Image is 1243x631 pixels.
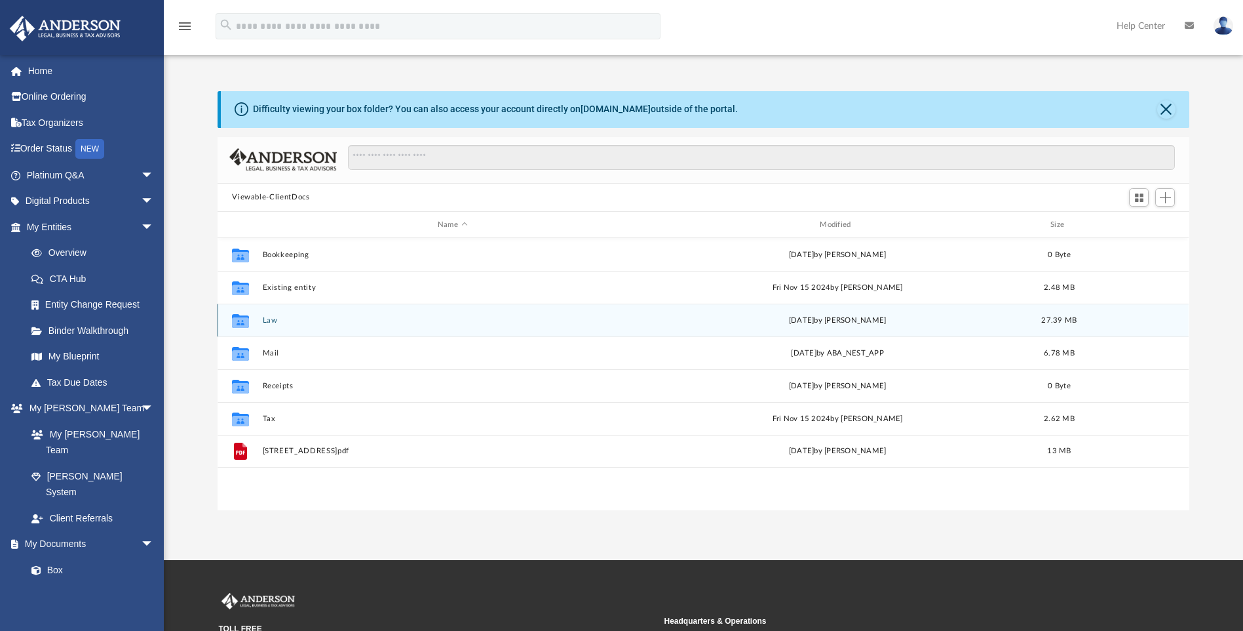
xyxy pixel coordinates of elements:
a: Order StatusNEW [9,136,174,163]
a: Box [18,557,161,583]
div: NEW [75,139,104,159]
div: Fri Nov 15 2024 by [PERSON_NAME] [648,413,1027,425]
a: Digital Productsarrow_drop_down [9,188,174,214]
a: Tax Due Dates [18,369,174,396]
a: Online Ordering [9,84,174,110]
a: Tax Organizers [9,110,174,136]
span: 6.78 MB [1044,350,1075,357]
img: User Pic [1214,16,1233,35]
a: CTA Hub [18,266,174,292]
small: Headquarters & Operations [664,615,1101,627]
a: menu [177,25,193,34]
img: Anderson Advisors Platinum Portal [6,16,124,41]
button: Viewable-ClientDocs [232,192,309,203]
span: 27.39 MB [1042,317,1077,324]
div: id [1092,219,1183,231]
div: Difficulty viewing your box folder? You can also access your account directly on outside of the p... [253,102,738,116]
span: 2.62 MB [1044,415,1075,422]
input: Search files and folders [348,145,1175,170]
a: My [PERSON_NAME] Team [18,421,161,463]
a: [PERSON_NAME] System [18,463,167,505]
button: Mail [263,349,642,357]
div: [DATE] by [PERSON_NAME] [648,249,1027,261]
div: Fri Nov 15 2024 by [PERSON_NAME] [648,282,1027,294]
span: 0 Byte [1048,251,1071,258]
span: 2.48 MB [1044,284,1075,291]
span: arrow_drop_down [141,214,167,241]
div: Modified [647,219,1027,231]
button: Switch to Grid View [1129,188,1149,207]
a: [DOMAIN_NAME] [581,104,651,114]
span: 0 Byte [1048,382,1071,390]
span: 13 MB [1048,448,1071,455]
button: Receipts [263,382,642,390]
a: My Blueprint [18,344,167,370]
a: Binder Walkthrough [18,317,174,344]
img: Anderson Advisors Platinum Portal [219,593,297,610]
span: arrow_drop_down [141,162,167,189]
a: My [PERSON_NAME] Teamarrow_drop_down [9,396,167,422]
button: Law [263,316,642,325]
div: [DATE] by [PERSON_NAME] [648,446,1027,458]
div: grid [218,238,1189,510]
button: Existing entity [263,283,642,292]
button: [STREET_ADDRESS]pdf [263,447,642,456]
a: Platinum Q&Aarrow_drop_down [9,162,174,188]
button: Close [1157,100,1176,119]
i: search [219,18,233,32]
button: Bookkeeping [263,251,642,259]
a: Meeting Minutes [18,583,167,609]
a: My Entitiesarrow_drop_down [9,214,174,240]
button: Tax [263,415,642,423]
div: [DATE] by [PERSON_NAME] [648,380,1027,392]
a: Entity Change Request [18,292,174,318]
a: Home [9,58,174,84]
span: [DATE] [792,350,817,357]
div: Size [1033,219,1086,231]
div: id [223,219,256,231]
span: arrow_drop_down [141,188,167,215]
i: menu [177,18,193,34]
div: Name [262,219,642,231]
div: by ABA_NEST_APP [648,348,1027,359]
a: My Documentsarrow_drop_down [9,531,167,558]
span: arrow_drop_down [141,531,167,558]
span: arrow_drop_down [141,396,167,422]
div: [DATE] by [PERSON_NAME] [648,315,1027,327]
button: Add [1155,188,1175,207]
a: Overview [18,240,174,266]
a: Client Referrals [18,505,167,531]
